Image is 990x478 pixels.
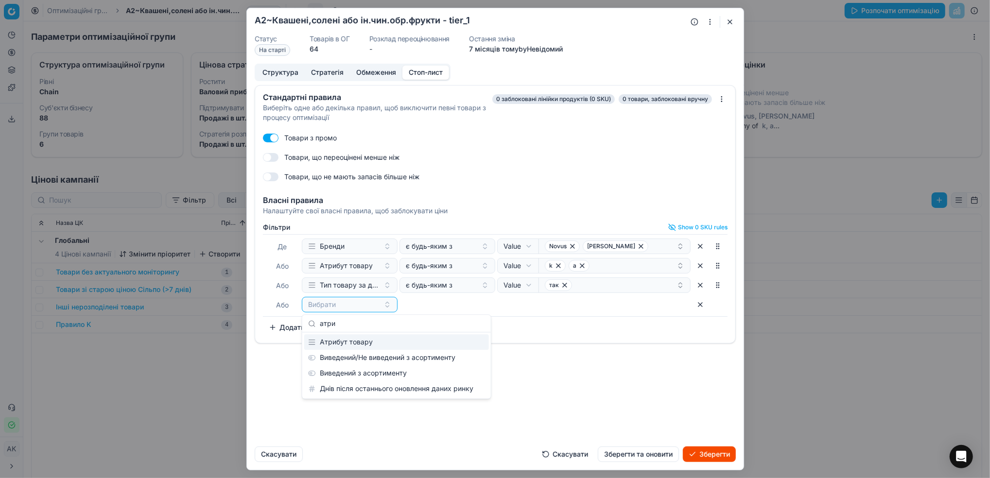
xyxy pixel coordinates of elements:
[255,446,303,462] button: Скасувати
[619,94,712,104] span: 0 товари, заблоковані вручну
[308,300,336,309] span: Вибрати
[538,277,691,293] button: так
[304,381,489,396] div: Днів після останнього оновлення даних ринку
[284,153,399,162] label: Товари, що переоцінені менше ніж
[668,223,728,231] button: Show 0 SKU rules
[255,16,470,25] h2: A2~Квашені,солені або ін.чин.обр.фрукти - tier_1
[536,446,594,462] button: Скасувати
[284,133,337,143] label: Товари з промо
[573,262,576,270] span: a
[369,44,449,54] dd: -
[320,314,485,333] input: Параметри пошуку...
[538,239,691,254] button: Novus[PERSON_NAME]
[406,241,452,251] span: є будь-яким з
[276,281,289,290] span: Або
[263,206,728,216] div: Налаштуйте свої власні правила, щоб заблокувати ціни
[406,280,452,290] span: є будь-яким з
[402,66,449,80] button: Стоп-лист
[304,334,489,350] div: Атрибут товару
[549,281,559,289] span: так
[492,94,615,104] span: 0 заблоковані лінійки продуктів (0 SKU)
[263,103,490,122] div: Виберіть одне або декілька правил, щоб виключити певні товари з процесу оптимізації
[255,44,290,56] span: На старті
[310,45,318,53] span: 64
[549,242,567,250] span: Novus
[320,280,380,290] span: Тип товару за джерелом надходження(Свій імпорт)
[263,196,728,204] div: Власні правила
[350,66,402,80] button: Обмеження
[469,35,563,42] dt: Остання зміна
[305,66,350,80] button: Стратегія
[276,301,289,309] span: Або
[255,35,290,42] dt: Статус
[304,350,489,365] div: Виведений/Не виведений з асортименту
[469,44,563,54] p: 7 місяців тому by Невідомий
[263,224,290,231] label: Фiльтри
[320,241,345,251] span: Бренди
[256,66,305,80] button: Структура
[263,93,490,101] div: Стандартні правила
[598,446,679,462] button: Зберегти та оновити
[302,332,491,398] div: Suggestions
[406,261,452,271] span: є будь-яким з
[276,262,289,270] span: Або
[549,262,553,270] span: k
[310,35,350,42] dt: Товарів в ОГ
[320,261,373,271] span: Атрибут товару
[683,446,736,462] button: Зберегти
[369,35,449,42] dt: Розклад переоцінювання
[263,320,335,335] button: Додати фільтр
[304,365,489,381] div: Виведений з асортименту
[284,172,419,182] label: Товари, що не мають запасів більше ніж
[538,258,691,273] button: ka
[587,242,635,250] span: [PERSON_NAME]
[278,242,287,251] span: Де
